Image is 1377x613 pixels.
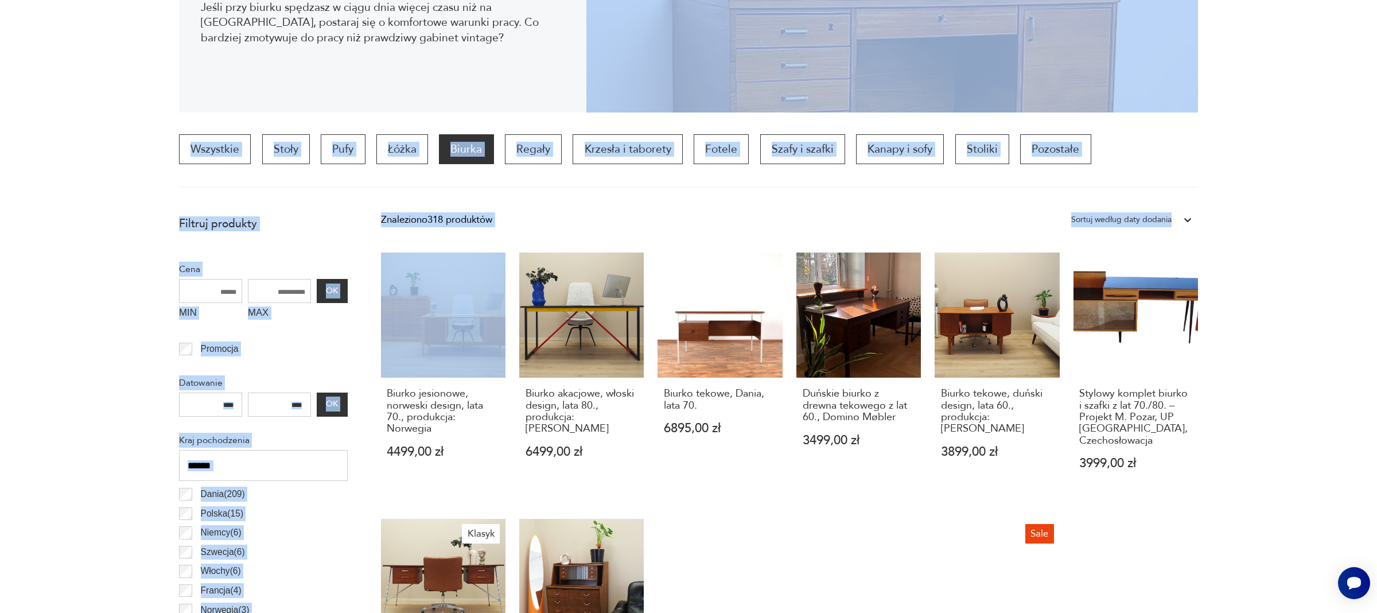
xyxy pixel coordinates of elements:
[381,253,505,497] a: Biurko jesionowe, norweski design, lata 70., produkcja: NorwegiaBiurko jesionowe, norweski design...
[439,134,493,164] a: Biurka
[760,134,845,164] a: Szafy i szafki
[664,422,776,434] p: 6895,00 zł
[796,253,921,497] a: Duńskie biurko z drewna tekowego z lat 60., Domino MøblerDuńskie biurko z drewna tekowego z lat 6...
[803,434,915,447] p: 3499,00 zł
[803,388,915,423] h3: Duńskie biurko z drewna tekowego z lat 60., Domino Møbler
[505,134,562,164] a: Regały
[201,342,239,356] p: Promocja
[519,253,644,497] a: Biurko akacjowe, włoski design, lata 80., produkcja: WłochyBiurko akacjowe, włoski design, lata 8...
[262,134,310,164] a: Stoły
[856,134,944,164] a: Kanapy i sofy
[658,253,782,497] a: Biurko tekowe, Dania, lata 70.Biurko tekowe, Dania, lata 70.6895,00 zł
[935,253,1059,497] a: Biurko tekowe, duński design, lata 60., produkcja: DaniaBiurko tekowe, duński design, lata 60., p...
[1079,457,1192,470] p: 3999,00 zł
[201,525,242,540] p: Niemcy ( 6 )
[179,134,251,164] a: Wszystkie
[317,279,348,303] button: OK
[526,388,638,435] h3: Biurko akacjowe, włoski design, lata 80., produkcja: [PERSON_NAME]
[664,388,776,412] h3: Biurko tekowe, Dania, lata 70.
[179,216,348,231] p: Filtruj produkty
[1071,212,1172,227] div: Sortuj według daty dodania
[1079,388,1192,447] h3: Stylowy komplet biurko i szafki z lat 70./80. – Projekt M. Pozar, UP [GEOGRAPHIC_DATA], Czechosło...
[317,393,348,417] button: OK
[201,545,245,560] p: Szwecja ( 6 )
[381,212,492,227] div: Znaleziono 318 produktów
[179,375,348,390] p: Datowanie
[1020,134,1091,164] a: Pozostałe
[1073,253,1198,497] a: Stylowy komplet biurko i szafki z lat 70./80. – Projekt M. Pozar, UP Zavody, CzechosłowacjaStylow...
[201,583,242,598] p: Francja ( 4 )
[179,303,242,325] label: MIN
[387,446,499,458] p: 4499,00 zł
[248,303,311,325] label: MAX
[201,506,244,521] p: Polska ( 15 )
[179,262,348,277] p: Cena
[201,564,241,579] p: Włochy ( 6 )
[573,134,682,164] a: Krzesła i taborety
[955,134,1009,164] a: Stoliki
[526,446,638,458] p: 6499,00 zł
[376,134,428,164] a: Łóżka
[1338,567,1370,599] iframe: Smartsupp widget button
[941,446,1053,458] p: 3899,00 zł
[694,134,749,164] a: Fotele
[179,433,348,448] p: Kraj pochodzenia
[941,388,1053,435] h3: Biurko tekowe, duński design, lata 60., produkcja: [PERSON_NAME]
[321,134,365,164] a: Pufy
[387,388,499,435] h3: Biurko jesionowe, norweski design, lata 70., produkcja: Norwegia
[201,487,245,502] p: Dania ( 209 )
